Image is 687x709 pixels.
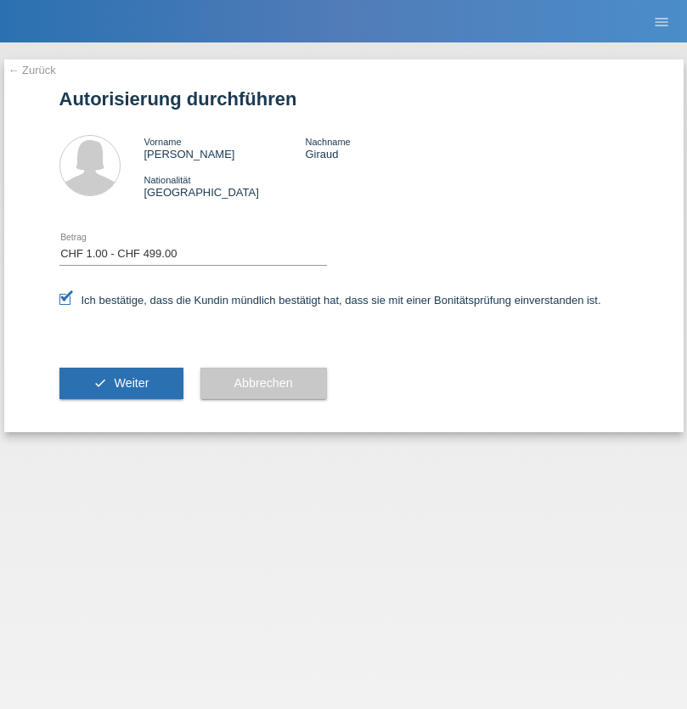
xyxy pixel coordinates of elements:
[200,368,327,400] button: Abbrechen
[144,175,191,185] span: Nationalität
[305,135,466,160] div: Giraud
[645,16,679,26] a: menu
[59,368,183,400] button: check Weiter
[114,376,149,390] span: Weiter
[59,294,601,307] label: Ich bestätige, dass die Kundin mündlich bestätigt hat, dass sie mit einer Bonitätsprüfung einvers...
[144,173,306,199] div: [GEOGRAPHIC_DATA]
[144,137,182,147] span: Vorname
[8,64,56,76] a: ← Zurück
[144,135,306,160] div: [PERSON_NAME]
[234,376,293,390] span: Abbrechen
[305,137,350,147] span: Nachname
[93,376,107,390] i: check
[59,88,628,110] h1: Autorisierung durchführen
[653,14,670,31] i: menu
